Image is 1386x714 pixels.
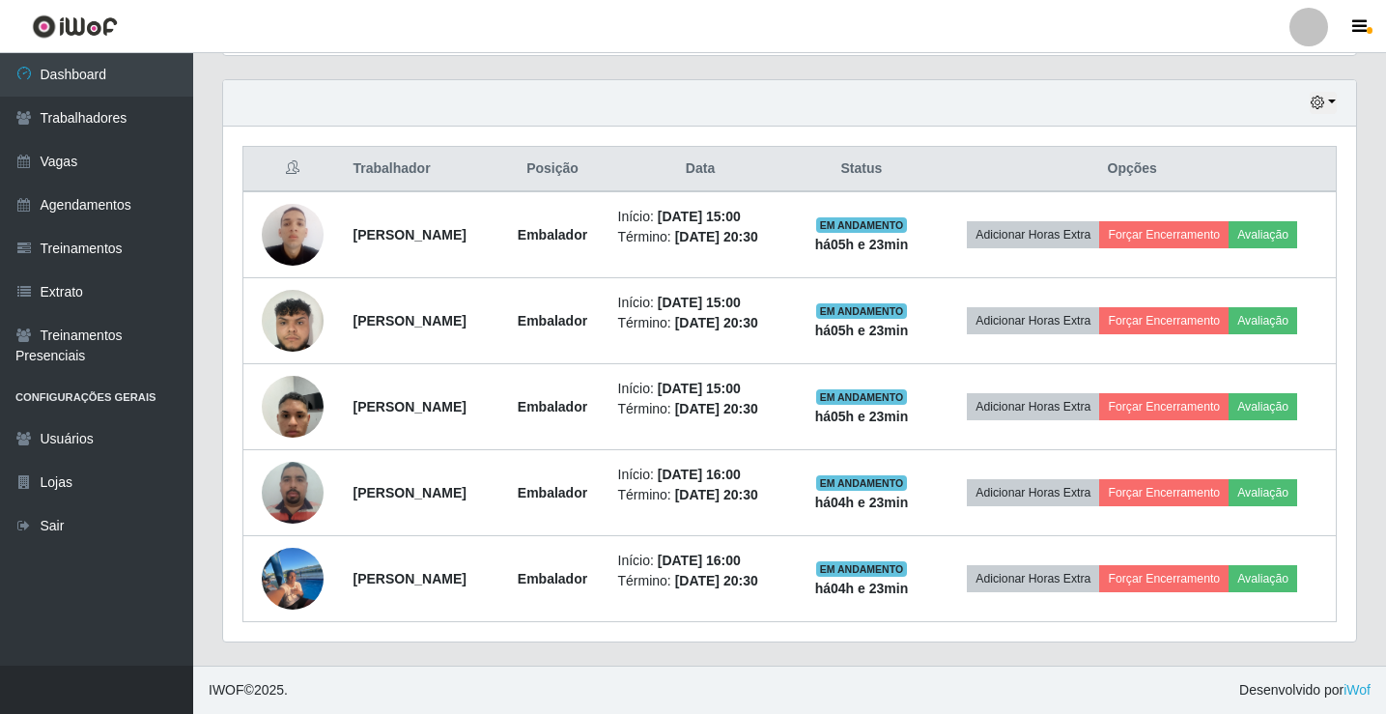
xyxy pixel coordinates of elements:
img: CoreUI Logo [32,14,118,39]
span: EM ANDAMENTO [816,303,908,319]
li: Término: [618,485,783,505]
time: [DATE] 20:30 [675,315,758,330]
time: [DATE] 20:30 [675,487,758,502]
button: Adicionar Horas Extra [967,307,1099,334]
strong: [PERSON_NAME] [353,313,466,328]
span: EM ANDAMENTO [816,389,908,405]
strong: há 05 h e 23 min [815,409,909,424]
span: © 2025 . [209,680,288,700]
span: EM ANDAMENTO [816,475,908,491]
img: 1686264689334.jpeg [262,451,324,533]
button: Adicionar Horas Extra [967,221,1099,248]
time: [DATE] 20:30 [675,401,758,416]
strong: Embalador [518,485,587,500]
button: Avaliação [1229,393,1297,420]
th: Opções [928,147,1336,192]
th: Posição [498,147,606,192]
button: Avaliação [1229,307,1297,334]
span: EM ANDAMENTO [816,561,908,577]
img: 1701349754449.jpeg [262,193,324,275]
li: Término: [618,399,783,419]
button: Adicionar Horas Extra [967,565,1099,592]
li: Término: [618,571,783,591]
a: iWof [1344,682,1371,698]
strong: [PERSON_NAME] [353,485,466,500]
button: Forçar Encerramento [1099,307,1229,334]
li: Início: [618,207,783,227]
strong: Embalador [518,571,587,586]
img: 1754884192985.jpeg [262,535,324,622]
strong: há 05 h e 23 min [815,237,909,252]
time: [DATE] 16:00 [658,467,741,482]
img: 1736201934549.jpeg [262,365,324,447]
strong: há 04 h e 23 min [815,495,909,510]
strong: [PERSON_NAME] [353,399,466,414]
strong: Embalador [518,227,587,243]
span: Desenvolvido por [1239,680,1371,700]
strong: Embalador [518,313,587,328]
button: Forçar Encerramento [1099,565,1229,592]
button: Avaliação [1229,479,1297,506]
li: Início: [618,551,783,571]
img: 1731039194690.jpeg [262,279,324,361]
time: [DATE] 20:30 [675,573,758,588]
li: Início: [618,379,783,399]
span: EM ANDAMENTO [816,217,908,233]
li: Término: [618,227,783,247]
time: [DATE] 15:00 [658,381,741,396]
button: Forçar Encerramento [1099,479,1229,506]
li: Início: [618,465,783,485]
strong: há 05 h e 23 min [815,323,909,338]
button: Forçar Encerramento [1099,221,1229,248]
time: [DATE] 16:00 [658,553,741,568]
button: Adicionar Horas Extra [967,479,1099,506]
li: Início: [618,293,783,313]
button: Avaliação [1229,221,1297,248]
span: IWOF [209,682,244,698]
strong: Embalador [518,399,587,414]
th: Status [795,147,929,192]
strong: há 04 h e 23 min [815,581,909,596]
strong: [PERSON_NAME] [353,227,466,243]
button: Avaliação [1229,565,1297,592]
time: [DATE] 15:00 [658,209,741,224]
time: [DATE] 15:00 [658,295,741,310]
button: Forçar Encerramento [1099,393,1229,420]
th: Data [607,147,795,192]
strong: [PERSON_NAME] [353,571,466,586]
th: Trabalhador [341,147,498,192]
time: [DATE] 20:30 [675,229,758,244]
button: Adicionar Horas Extra [967,393,1099,420]
li: Término: [618,313,783,333]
